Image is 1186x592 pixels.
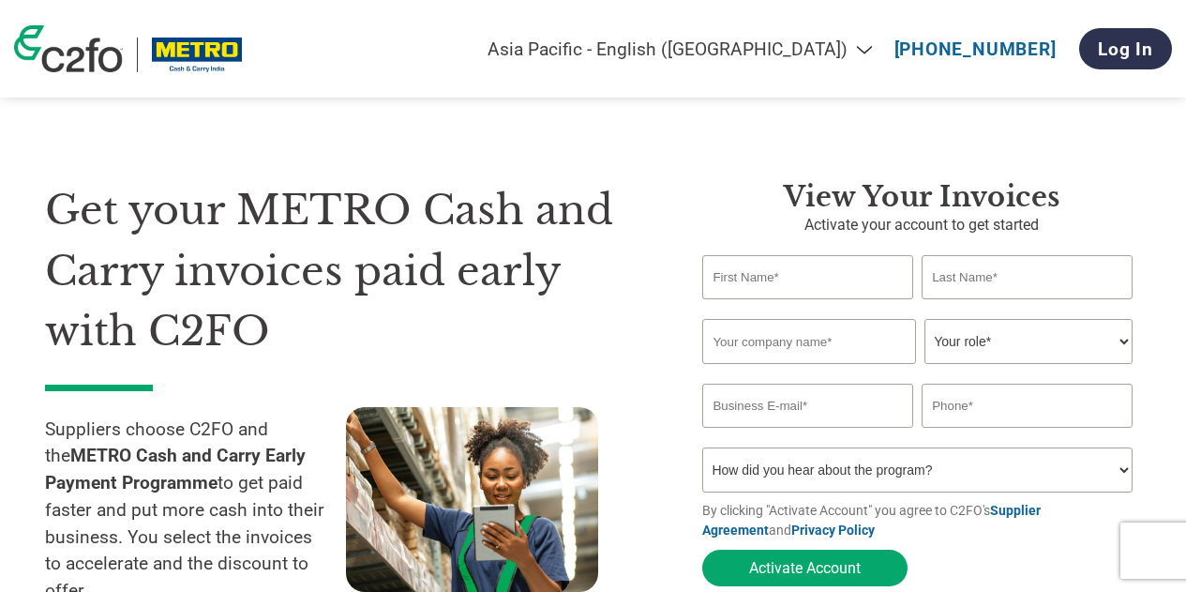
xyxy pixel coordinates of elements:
[702,319,915,364] input: Your company name*
[791,523,875,538] a: Privacy Policy
[922,301,1132,311] div: Invalid last name or last name is too long
[14,25,123,72] img: c2fo logo
[922,255,1132,299] input: Last Name*
[702,501,1141,540] p: By clicking "Activate Account" you agree to C2FO's and
[702,301,912,311] div: Invalid first name or first name is too long
[702,214,1141,236] p: Activate your account to get started
[924,319,1132,364] select: Title/Role
[894,38,1057,60] a: [PHONE_NUMBER]
[702,366,1132,376] div: Invalid company name or company name is too long
[702,180,1141,214] h3: View your invoices
[702,430,912,440] div: Inavlid Email Address
[346,407,598,592] img: supply chain worker
[702,255,912,299] input: First Name*
[702,384,912,428] input: Invalid Email format
[922,430,1132,440] div: Inavlid Phone Number
[152,38,242,72] img: METRO Cash and Carry
[45,445,306,493] strong: METRO Cash and Carry Early Payment Programme
[702,550,908,586] button: Activate Account
[1079,28,1172,69] a: Log In
[45,180,646,362] h1: Get your METRO Cash and Carry invoices paid early with C2FO
[922,384,1132,428] input: Phone*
